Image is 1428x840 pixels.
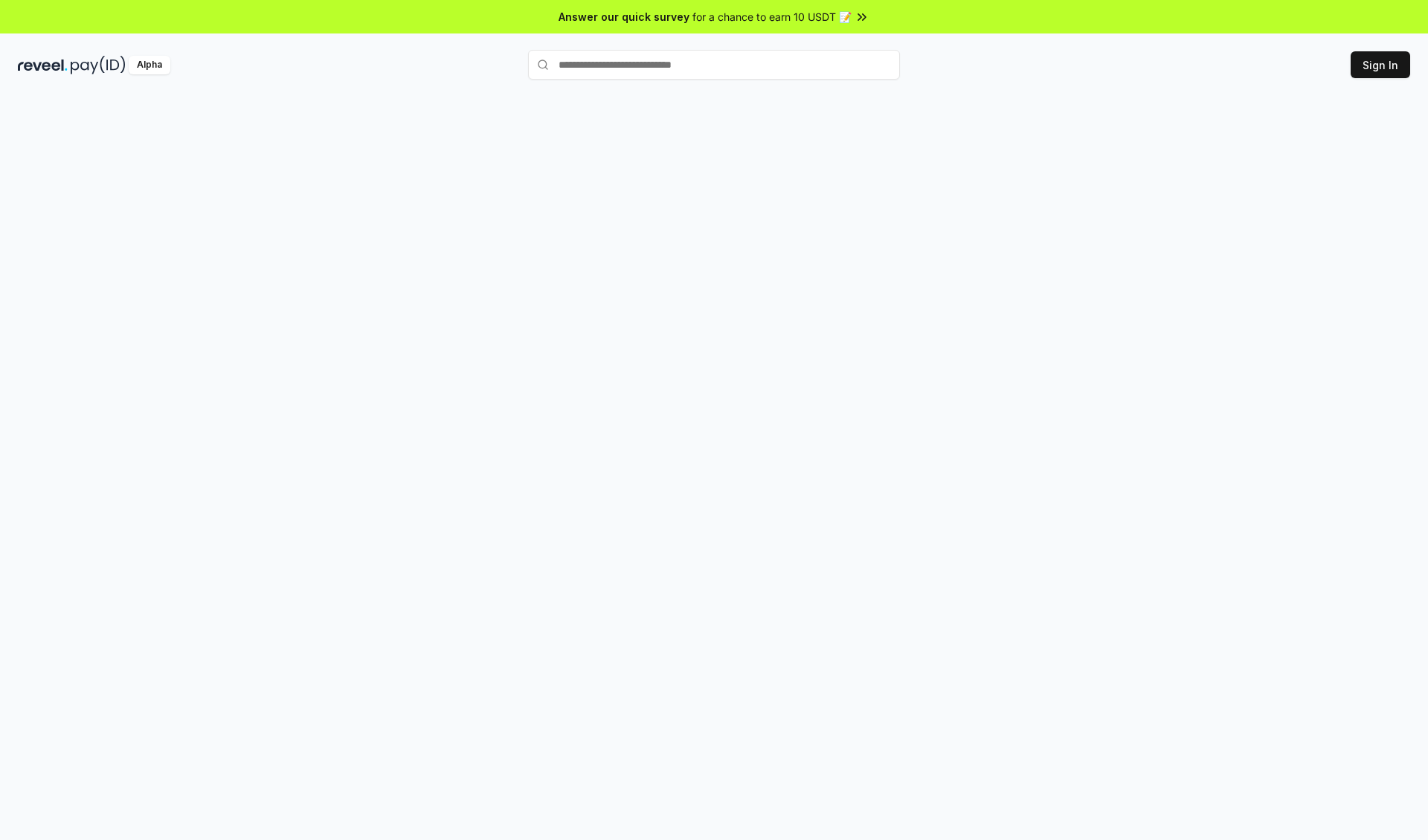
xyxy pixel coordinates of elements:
div: Alpha [129,56,170,74]
img: pay_id [71,56,126,74]
img: reveel_dark [18,56,68,74]
span: Answer our quick survey [559,9,689,25]
span: for a chance to earn 10 USDT 📝 [692,9,852,25]
button: Sign In [1351,51,1410,78]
